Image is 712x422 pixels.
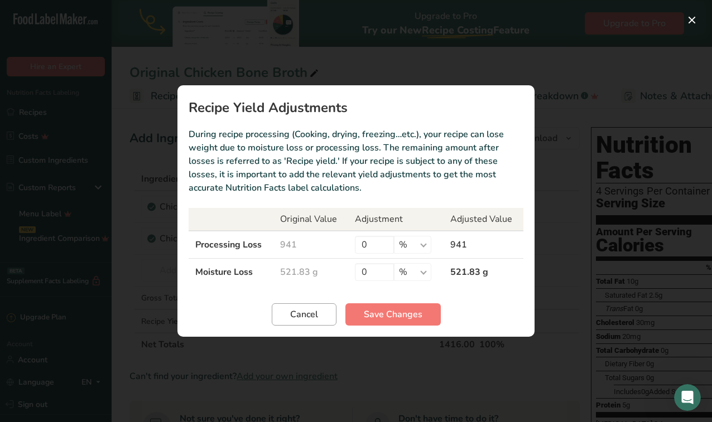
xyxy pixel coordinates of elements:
th: Adjusted Value [444,208,523,231]
td: 521.83 g [444,259,523,286]
button: Save Changes [345,303,441,326]
td: 521.83 g [273,259,348,286]
iframe: Intercom live chat [674,384,701,411]
td: 941 [273,231,348,259]
td: Moisture Loss [189,259,273,286]
th: Original Value [273,208,348,231]
td: Processing Loss [189,231,273,259]
td: 941 [444,231,523,259]
h1: Recipe Yield Adjustments [189,101,523,114]
button: Cancel [272,303,336,326]
span: Cancel [290,308,318,321]
th: Adjustment [348,208,444,231]
p: During recipe processing (Cooking, drying, freezing…etc.), your recipe can lose weight due to moi... [189,128,523,195]
span: Save Changes [364,308,422,321]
